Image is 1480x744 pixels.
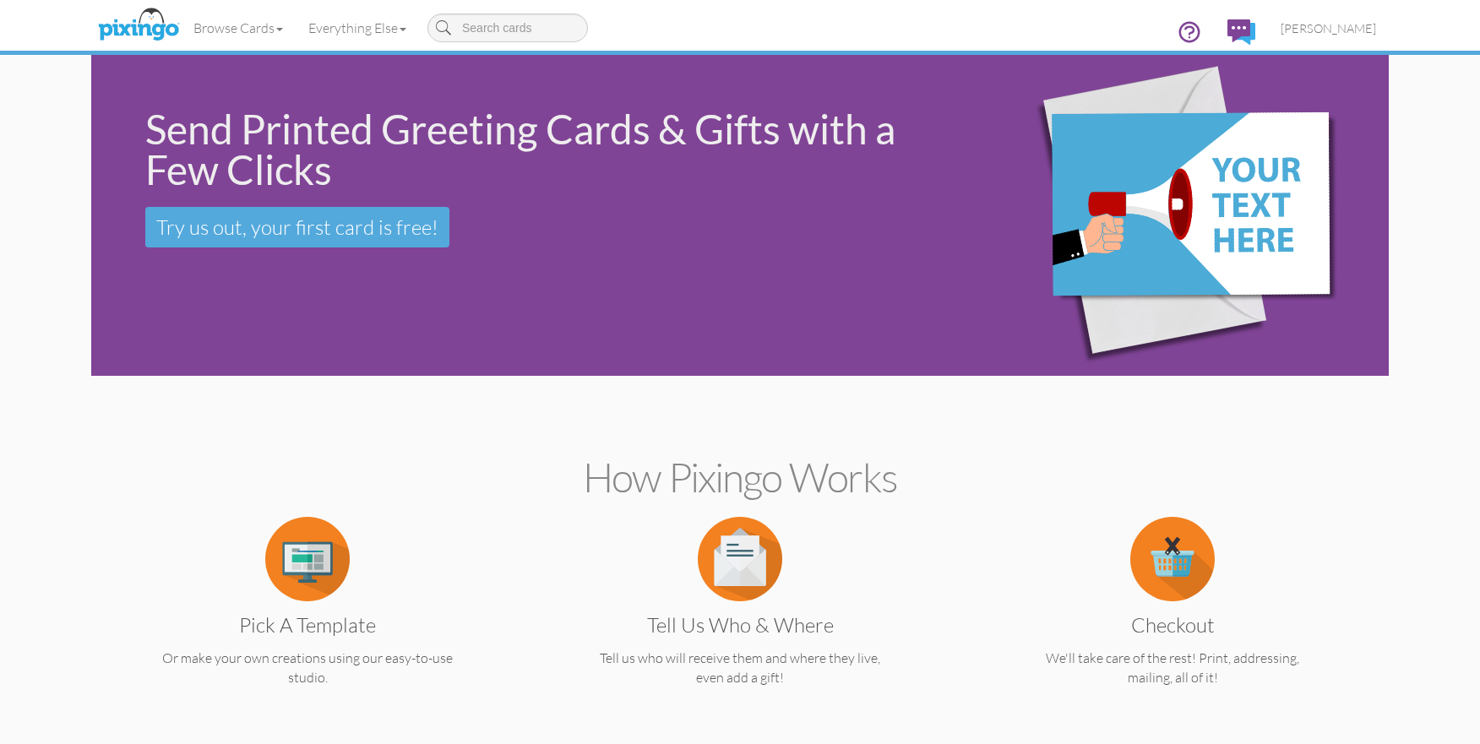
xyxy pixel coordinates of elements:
img: pixingo logo [94,4,183,46]
img: eb544e90-0942-4412-bfe0-c610d3f4da7c.png [970,31,1378,400]
h2: How Pixingo works [121,455,1359,500]
input: Search cards [427,14,588,42]
h3: Tell us Who & Where [569,614,911,636]
a: Everything Else [296,7,419,49]
a: Checkout We'll take care of the rest! Print, addressing, mailing, all of it! [989,549,1356,687]
a: Browse Cards [181,7,296,49]
img: comments.svg [1227,19,1255,45]
div: Send Printed Greeting Cards & Gifts with a Few Clicks [145,109,943,190]
a: Try us out, your first card is free! [145,207,449,247]
a: Pick a Template Or make your own creations using our easy-to-use studio. [124,549,491,687]
p: We'll take care of the rest! Print, addressing, mailing, all of it! [989,649,1356,687]
a: [PERSON_NAME] [1268,7,1389,50]
a: Tell us Who & Where Tell us who will receive them and where they live, even add a gift! [557,549,923,687]
img: item.alt [1130,517,1215,601]
h3: Pick a Template [137,614,478,636]
h3: Checkout [1002,614,1343,636]
p: Or make your own creations using our easy-to-use studio. [124,649,491,687]
img: item.alt [698,517,782,601]
img: item.alt [265,517,350,601]
span: Try us out, your first card is free! [156,215,438,240]
p: Tell us who will receive them and where they live, even add a gift! [557,649,923,687]
span: [PERSON_NAME] [1281,21,1376,35]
